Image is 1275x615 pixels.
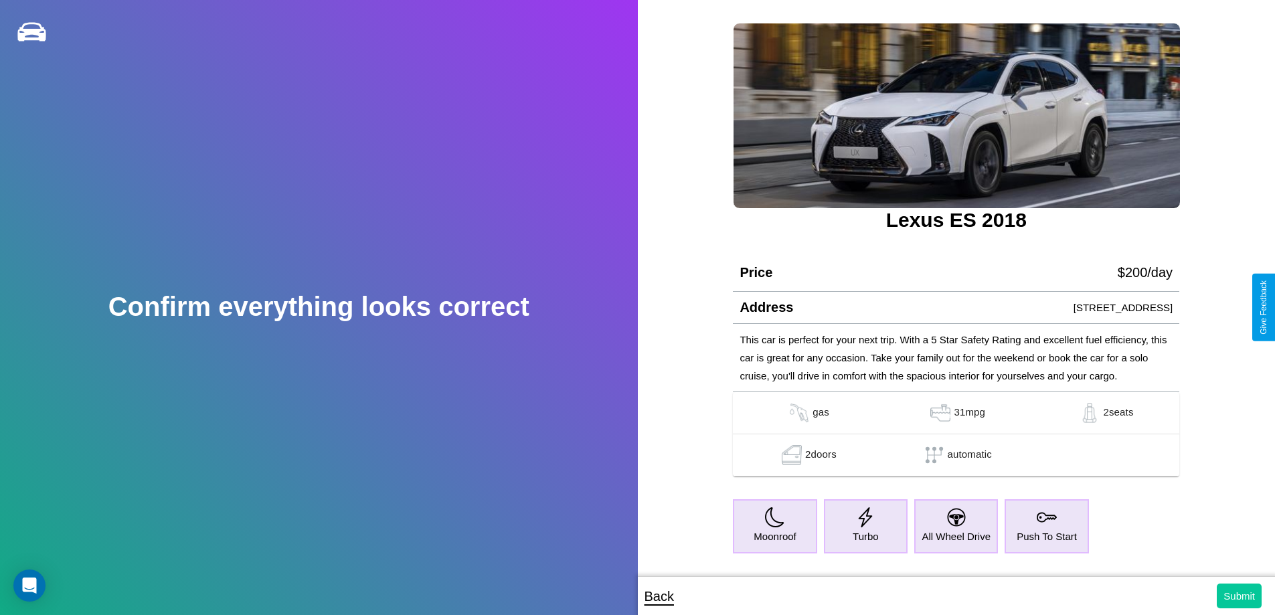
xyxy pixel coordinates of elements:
[853,527,879,545] p: Turbo
[740,300,793,315] h4: Address
[1217,584,1262,608] button: Submit
[1017,527,1077,545] p: Push To Start
[645,584,674,608] p: Back
[778,445,805,465] img: gas
[733,392,1179,476] table: simple table
[754,527,796,545] p: Moonroof
[1076,403,1103,423] img: gas
[1074,298,1173,317] p: [STREET_ADDRESS]
[740,331,1173,385] p: This car is perfect for your next trip. With a 5 Star Safety Rating and excellent fuel efficiency...
[922,527,991,545] p: All Wheel Drive
[805,445,837,465] p: 2 doors
[927,403,954,423] img: gas
[733,209,1179,232] h3: Lexus ES 2018
[1118,260,1173,284] p: $ 200 /day
[13,569,46,602] div: Open Intercom Messenger
[786,403,813,423] img: gas
[108,292,529,322] h2: Confirm everything looks correct
[813,403,829,423] p: gas
[948,445,992,465] p: automatic
[954,403,985,423] p: 31 mpg
[1259,280,1268,335] div: Give Feedback
[1103,403,1133,423] p: 2 seats
[740,265,772,280] h4: Price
